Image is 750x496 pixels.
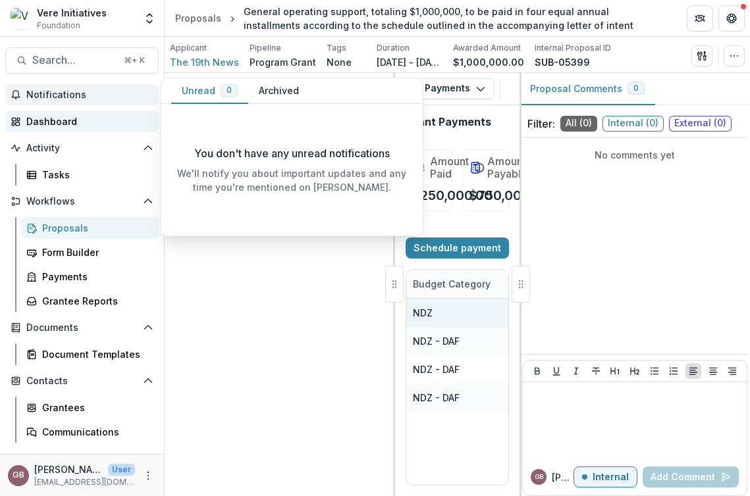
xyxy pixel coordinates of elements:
span: Internal ( 0 ) [603,116,664,132]
button: Archived [248,78,309,104]
div: Comments [504,270,603,298]
button: Open Data & Reporting [5,448,159,469]
h2: Grant Payments [406,116,491,128]
p: Pipeline [250,42,281,54]
span: Documents [26,322,138,334]
p: $250,000.00 [412,186,493,205]
div: Proposals [42,221,148,235]
button: Strike [588,363,604,379]
div: Proposals [175,11,221,25]
button: Unread [171,78,248,104]
span: 0 [227,86,232,95]
span: Workflows [26,196,138,207]
button: Open Contacts [5,370,159,391]
div: Tasks [42,168,148,182]
span: 0 [633,84,639,93]
button: Align Center [705,363,721,379]
p: [PERSON_NAME] [552,470,574,484]
button: Underline [549,363,564,379]
div: Budget Category [405,270,504,298]
span: Notifications [26,89,153,101]
a: Grantee Reports [21,290,159,312]
p: Duration [377,42,410,54]
button: Schedule payment [406,237,509,259]
div: Budget Category [405,277,498,291]
span: Data & Reporting [26,453,138,464]
p: Program Grant [250,55,316,69]
a: Tasks [21,164,159,186]
p: [PERSON_NAME] [34,462,103,476]
button: Notifications [5,84,159,105]
button: Heading 2 [627,363,643,379]
div: Grace Brown [535,474,543,480]
p: Filter: [527,116,555,132]
div: General operating support, totaling $1,000,000, to be paid in four equal annual installments acco... [244,5,666,32]
a: Communications [21,421,159,443]
span: Search... [32,54,116,66]
p: [DATE] - [DATE] [377,55,442,69]
p: Internal Proposal ID [535,42,611,54]
p: Tags [327,42,346,54]
span: All ( 0 ) [560,116,597,132]
button: Open Documents [5,317,159,338]
a: Document Templates [21,343,159,365]
p: We'll notify you about important updates and any time you're mentioned on [PERSON_NAME]. [171,166,412,194]
div: NDZ [413,306,433,320]
p: Awarded Amount [453,42,521,54]
button: Align Left [685,363,701,379]
button: Open Activity [5,137,159,159]
p: [EMAIL_ADDRESS][DOMAIN_NAME] [34,476,135,488]
a: Grantees [21,397,159,418]
button: Get Help [718,5,745,32]
button: More [140,468,156,484]
a: Form Builder [21,241,159,263]
button: Bold [529,363,545,379]
p: User [108,464,135,476]
p: SUB-05399 [535,55,590,69]
button: Proposal Comments [520,73,655,105]
span: External ( 0 ) [669,116,732,132]
button: Internal [574,466,637,487]
img: Vere Initiatives [11,8,32,29]
p: $1,000,000.00 [453,55,524,69]
p: None [327,55,352,69]
div: Grantee Reports [42,294,148,308]
p: Applicant [170,42,207,54]
div: NDZ - DAF [413,362,460,376]
div: Communications [42,425,148,439]
button: Italicize [568,363,584,379]
a: The 19th News [170,55,239,69]
div: NDZ - DAF [413,391,460,405]
div: Payments [42,270,148,284]
span: Activity [26,143,138,154]
span: Foundation [37,20,80,32]
a: Payments [21,266,159,287]
p: You don't have any unread notifications [194,145,390,161]
a: Proposals [170,9,227,28]
p: No comments yet [527,148,742,162]
a: Proposals [21,217,159,239]
h2: Amount Paid [430,155,469,180]
div: Document Templates [42,347,148,361]
div: Dashboard [26,114,148,128]
div: ⌘ + K [121,53,147,68]
button: Partners [687,5,713,32]
div: Grantees [42,401,148,414]
div: Vere Initiatives [37,6,107,20]
div: NDZ - DAF [413,334,460,348]
nav: breadcrumb [170,2,671,35]
button: Heading 1 [607,363,623,379]
button: Add Comment [643,466,739,487]
button: Open Workflows [5,191,159,212]
a: Dashboard [5,111,159,132]
p: Internal [593,472,629,483]
p: $750,000.00 [469,186,550,205]
button: Search... [5,47,159,74]
span: Contacts [26,376,138,387]
button: Ordered List [666,363,682,379]
button: Bullet List [647,363,662,379]
button: Payments [400,78,495,99]
div: Comments [504,277,568,291]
